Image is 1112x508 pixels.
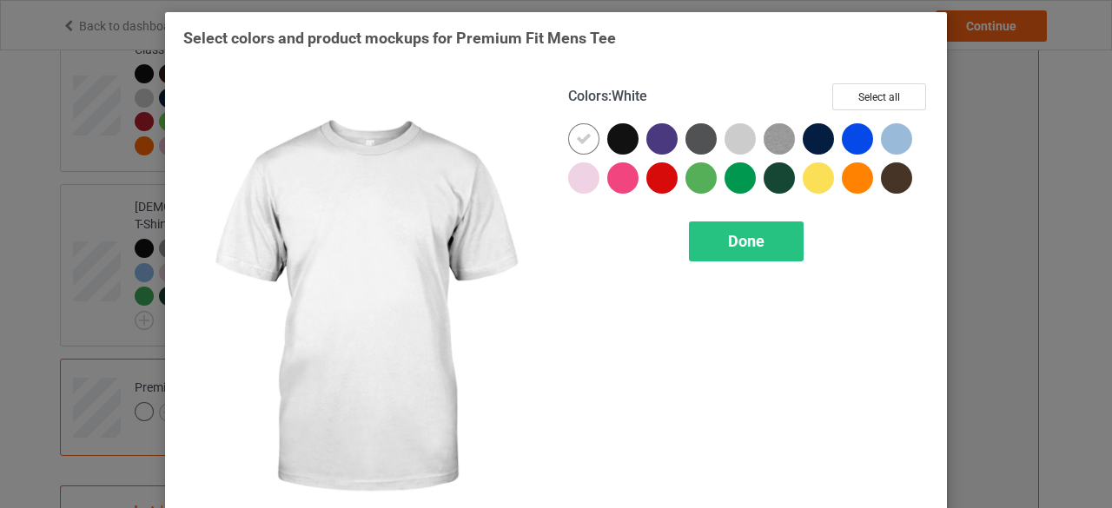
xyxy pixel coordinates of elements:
span: Select colors and product mockups for Premium Fit Mens Tee [183,29,616,47]
button: Select all [832,83,926,110]
span: Colors [568,88,608,104]
span: Done [728,232,764,250]
h4: : [568,88,647,106]
span: White [612,88,647,104]
img: heather_texture.png [764,123,795,155]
